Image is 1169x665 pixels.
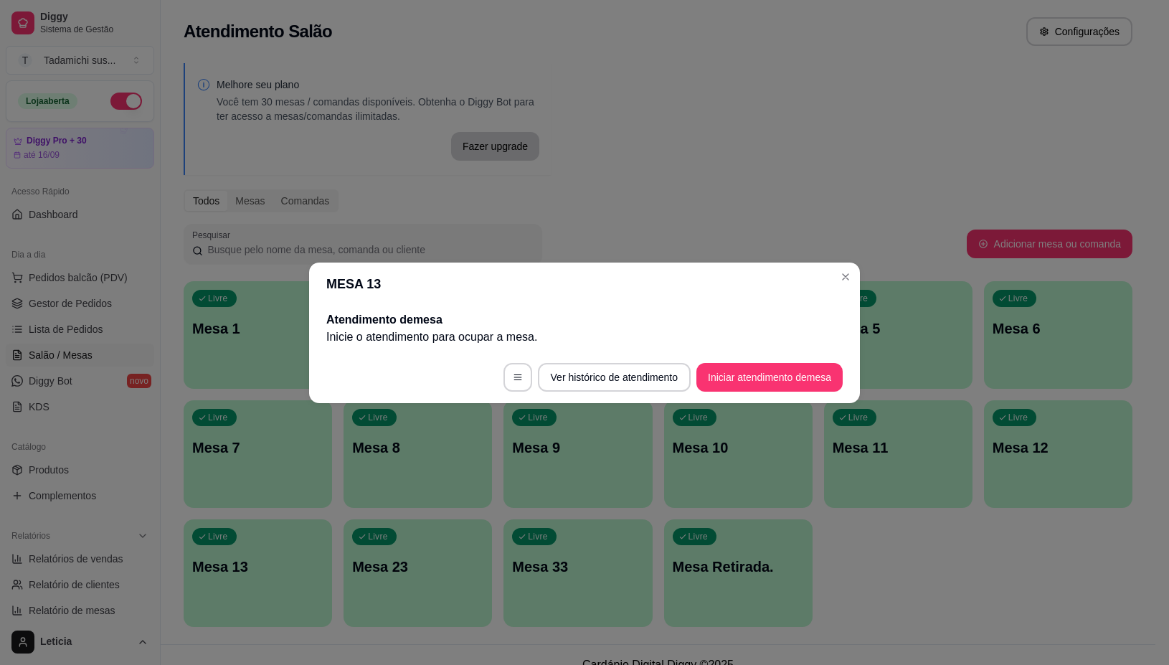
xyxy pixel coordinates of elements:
[538,363,691,392] button: Ver histórico de atendimento
[309,263,860,306] header: MESA 13
[834,265,857,288] button: Close
[326,329,843,346] p: Inicie o atendimento para ocupar a mesa .
[696,363,843,392] button: Iniciar atendimento demesa
[326,311,843,329] h2: Atendimento de mesa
